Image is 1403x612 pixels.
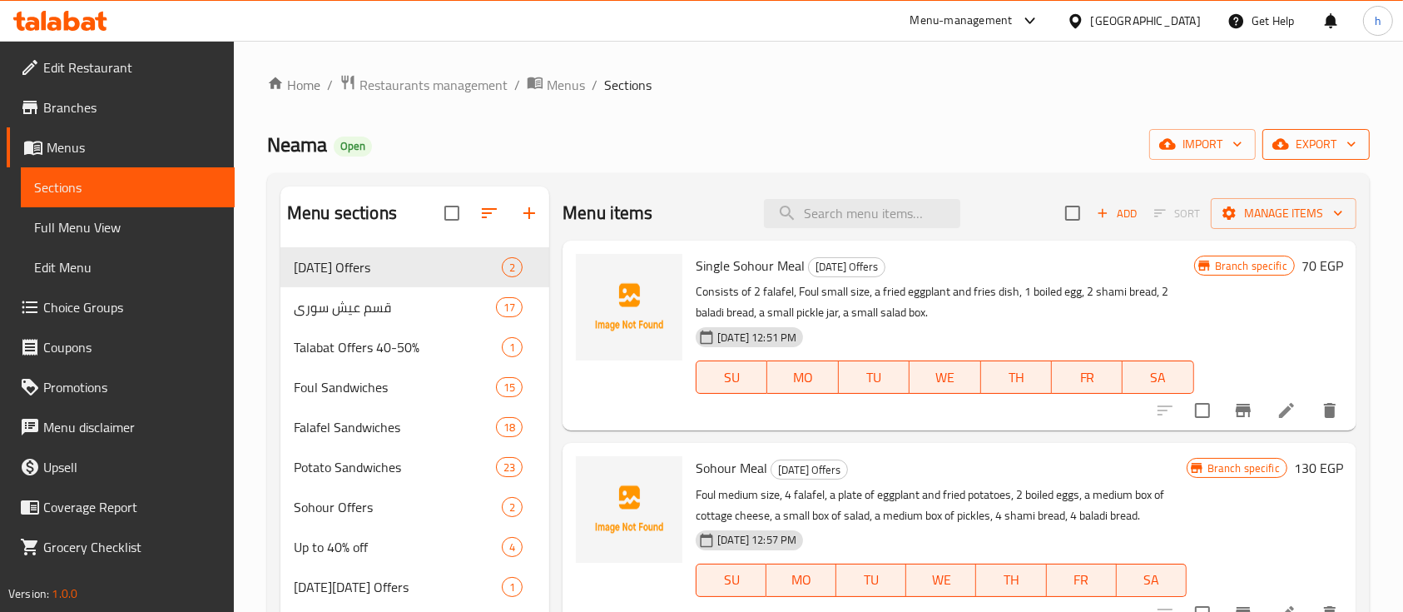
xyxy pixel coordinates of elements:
button: Add section [509,193,549,233]
a: Edit Menu [21,247,235,287]
span: Grocery Checklist [43,537,221,557]
span: import [1163,134,1242,155]
span: Falafel Sandwiches [294,417,496,437]
span: Manage items [1224,203,1343,224]
li: / [592,75,597,95]
span: قسم عيش سوري [294,297,496,317]
button: SU [696,564,766,597]
span: Open [334,139,372,153]
span: Select to update [1185,393,1220,428]
button: TU [839,361,910,394]
button: MO [766,564,836,597]
span: 1.0.0 [52,583,77,605]
span: Add [1094,204,1139,223]
div: Menu-management [910,11,1013,31]
span: Branch specific [1208,258,1294,274]
button: SA [1117,564,1187,597]
a: Home [267,75,320,95]
span: TH [983,568,1039,592]
span: Sort sections [469,193,509,233]
div: Ramadan Offers [771,460,848,480]
div: Ramadan Offers [294,257,502,277]
input: search [764,199,960,228]
a: Choice Groups [7,287,235,327]
div: قسم عيش سوري17 [280,287,549,327]
button: import [1149,129,1256,160]
span: Full Menu View [34,217,221,237]
span: WE [913,568,969,592]
span: 1 [503,340,522,356]
a: Coupons [7,327,235,367]
button: Branch-specific-item [1223,391,1263,430]
span: SU [703,568,760,592]
span: Restaurants management [359,75,508,95]
li: / [327,75,333,95]
span: 23 [497,460,522,475]
span: [DATE] Offers [771,460,847,480]
span: 17 [497,300,522,316]
div: items [496,297,523,317]
img: Sohour Meal [576,456,682,563]
div: Talabat Offers 40-50%1 [280,327,549,367]
nav: breadcrumb [267,74,1370,96]
button: TH [976,564,1046,597]
span: [DATE] Offers [809,257,885,276]
a: Promotions [7,367,235,407]
span: SU [703,366,761,390]
span: Menu disclaimer [43,417,221,437]
div: [DATE] Offers2 [280,247,549,287]
span: TU [843,568,900,592]
span: Coupons [43,337,221,357]
a: Edit menu item [1277,401,1296,420]
span: export [1276,134,1356,155]
h2: Menu items [563,201,653,226]
span: 18 [497,420,522,435]
button: WE [906,564,976,597]
span: h [1375,12,1381,30]
span: Up to 40% off [294,537,502,557]
span: Menus [47,137,221,157]
span: Branch specific [1201,460,1286,476]
a: Branches [7,87,235,127]
a: Full Menu View [21,207,235,247]
span: Coverage Report [43,497,221,517]
div: Ramadan Offers [808,257,885,277]
div: Open [334,137,372,157]
span: SA [1123,568,1180,592]
div: items [496,417,523,437]
span: Talabat Offers 40-50% [294,337,502,357]
a: Upsell [7,447,235,487]
span: 4 [503,540,522,555]
span: MO [774,366,831,390]
span: Upsell [43,457,221,477]
li: / [514,75,520,95]
div: items [502,337,523,357]
span: Sohour Offers [294,497,502,517]
span: Branches [43,97,221,117]
div: Foul Sandwiches15 [280,367,549,407]
button: SU [696,361,767,394]
button: MO [767,361,838,394]
span: Sections [34,177,221,197]
span: [DATE][DATE] Offers [294,577,502,597]
img: Single Sohour Meal [576,254,682,361]
span: Potato Sandwiches [294,457,496,477]
span: Sohour Meal [696,455,767,480]
div: items [502,537,523,557]
button: WE [910,361,980,394]
div: [DATE][DATE] Offers1 [280,567,549,607]
button: FR [1052,361,1123,394]
div: [GEOGRAPHIC_DATA] [1091,12,1201,30]
span: TU [845,366,903,390]
span: Foul Sandwiches [294,377,496,397]
p: Foul medium size, 4 falafel, a plate of eggplant and fried potatoes, 2 boiled eggs, a medium box ... [696,485,1186,526]
a: Restaurants management [340,74,508,96]
div: items [502,497,523,517]
a: Sections [21,167,235,207]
